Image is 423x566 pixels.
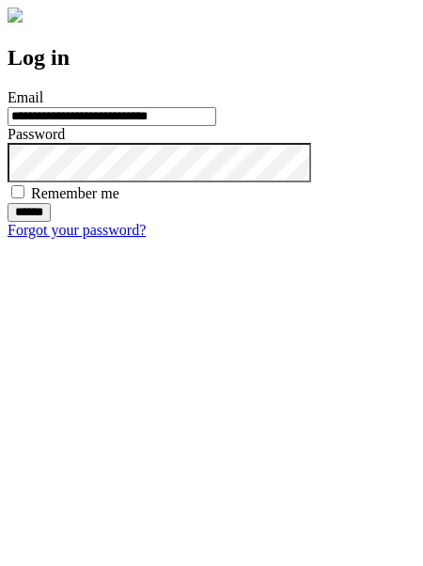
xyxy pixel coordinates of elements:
[31,185,119,201] label: Remember me
[8,222,146,238] a: Forgot your password?
[8,8,23,23] img: logo-4e3dc11c47720685a147b03b5a06dd966a58ff35d612b21f08c02c0306f2b779.png
[8,126,65,142] label: Password
[8,89,43,105] label: Email
[8,45,415,71] h2: Log in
